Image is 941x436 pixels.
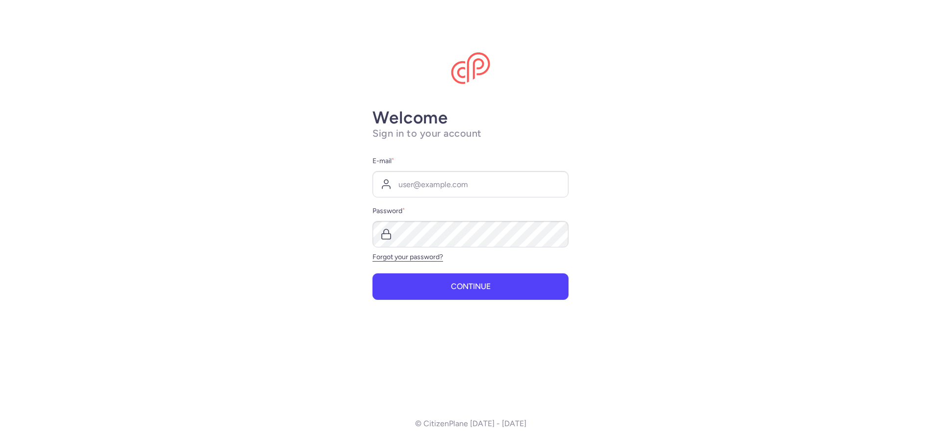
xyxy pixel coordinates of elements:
[372,107,448,128] strong: Welcome
[372,127,569,140] h1: Sign in to your account
[372,253,443,261] a: Forgot your password?
[372,171,569,197] input: user@example.com
[372,205,569,217] label: Password
[451,282,491,291] span: Continue
[451,52,490,85] img: CitizenPlane logo
[372,273,569,300] button: Continue
[372,155,569,167] label: E-mail
[415,419,526,428] p: © CitizenPlane [DATE] - [DATE]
